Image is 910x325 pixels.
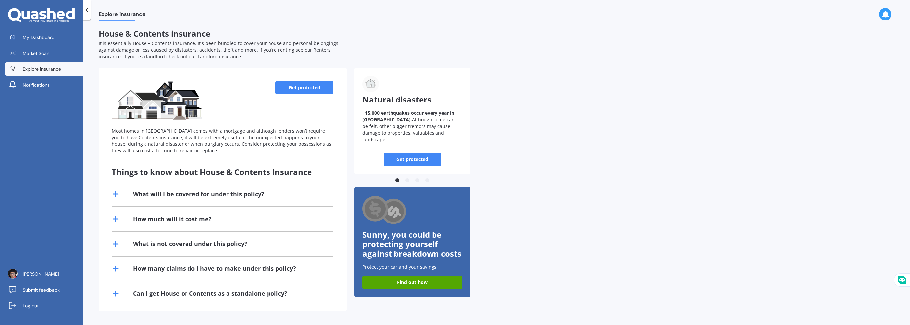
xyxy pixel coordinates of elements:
span: Submit feedback [23,287,60,293]
img: House & Contents insurance [112,81,203,121]
div: Most homes in [GEOGRAPHIC_DATA] comes with a mortgage and although lenders won’t require you to h... [112,128,333,154]
button: 2 [404,177,411,184]
span: Explore insurance [99,11,145,20]
a: [PERSON_NAME] [5,267,83,281]
button: 4 [424,177,431,184]
button: 3 [414,177,421,184]
span: Natural disasters [362,94,431,105]
b: ~15,000 earthquakes [362,110,410,116]
span: Market Scan [23,50,49,57]
div: Can I get House or Contents as a standalone policy? [133,289,287,298]
span: My Dashboard [23,34,55,41]
a: Get protected [384,153,441,166]
span: Log out [23,303,39,309]
p: Although some can’t be felt, other bigger tremors may cause damage to properties, valuables and l... [362,110,462,143]
span: Sunny, you could be protecting yourself against breakdown costs [362,229,461,259]
div: What will I be covered for under this policy? [133,190,264,198]
a: Market Scan [5,47,83,60]
p: Protect your car and your savings. [362,264,462,270]
span: House & Contents insurance [99,28,210,39]
a: Find out how [362,276,462,289]
a: Get protected [275,81,333,94]
span: [PERSON_NAME] [23,271,59,277]
div: How much will it cost me? [133,215,212,223]
span: Notifications [23,82,50,88]
div: What is not covered under this policy? [133,240,247,248]
span: Things to know about House & Contents Insurance [112,166,312,177]
img: Cashback [362,195,407,226]
img: AOh14GiVFoYJyNxbgWKay2H54yTswEcOiMkq9KstMsJi478=s96-c [8,269,18,279]
button: 1 [394,177,401,184]
span: It is essentially House + Contents insurance. It's been bundled to cover your house and personal ... [99,40,338,60]
a: Submit feedback [5,283,83,297]
img: Natural disasters [362,76,379,92]
a: Log out [5,299,83,312]
a: Explore insurance [5,62,83,76]
span: Explore insurance [23,66,61,72]
div: How many claims do I have to make under this policy? [133,264,296,273]
a: My Dashboard [5,31,83,44]
b: occur every year in [GEOGRAPHIC_DATA]. [362,110,454,123]
a: Notifications [5,78,83,92]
